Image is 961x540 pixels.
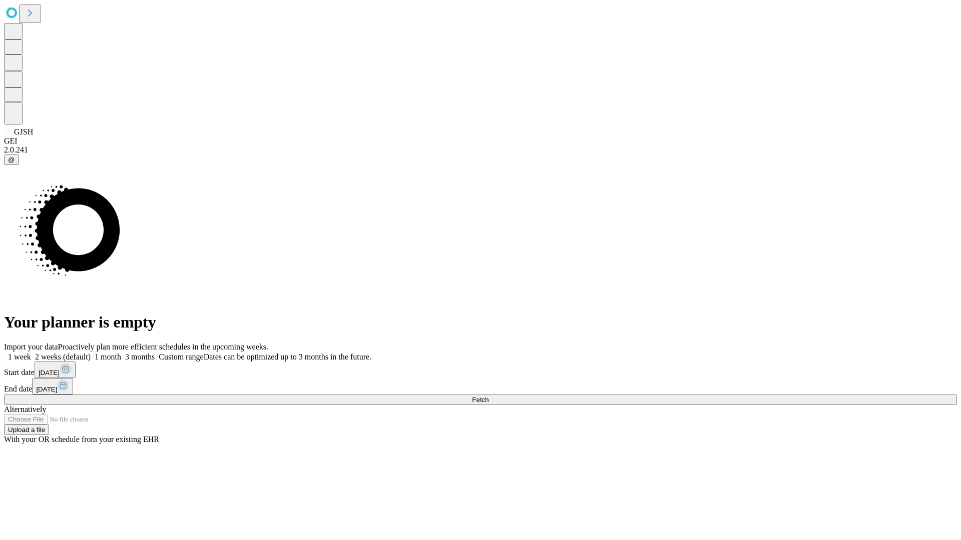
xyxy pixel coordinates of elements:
button: [DATE] [32,378,73,394]
span: Proactively plan more efficient schedules in the upcoming weeks. [58,342,268,351]
span: 1 month [95,352,121,361]
span: GJSH [14,127,33,136]
h1: Your planner is empty [4,313,957,331]
button: Upload a file [4,424,49,435]
span: [DATE] [36,385,57,393]
span: Fetch [472,396,489,403]
span: [DATE] [39,369,60,376]
span: @ [8,156,15,163]
div: GEI [4,136,957,145]
span: 3 months [125,352,155,361]
button: @ [4,154,19,165]
span: Import your data [4,342,58,351]
div: Start date [4,361,957,378]
button: [DATE] [35,361,76,378]
span: 2 weeks (default) [35,352,91,361]
div: End date [4,378,957,394]
span: Alternatively [4,405,46,413]
span: With your OR schedule from your existing EHR [4,435,159,443]
div: 2.0.241 [4,145,957,154]
span: Custom range [159,352,203,361]
button: Fetch [4,394,957,405]
span: 1 week [8,352,31,361]
span: Dates can be optimized up to 3 months in the future. [204,352,371,361]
